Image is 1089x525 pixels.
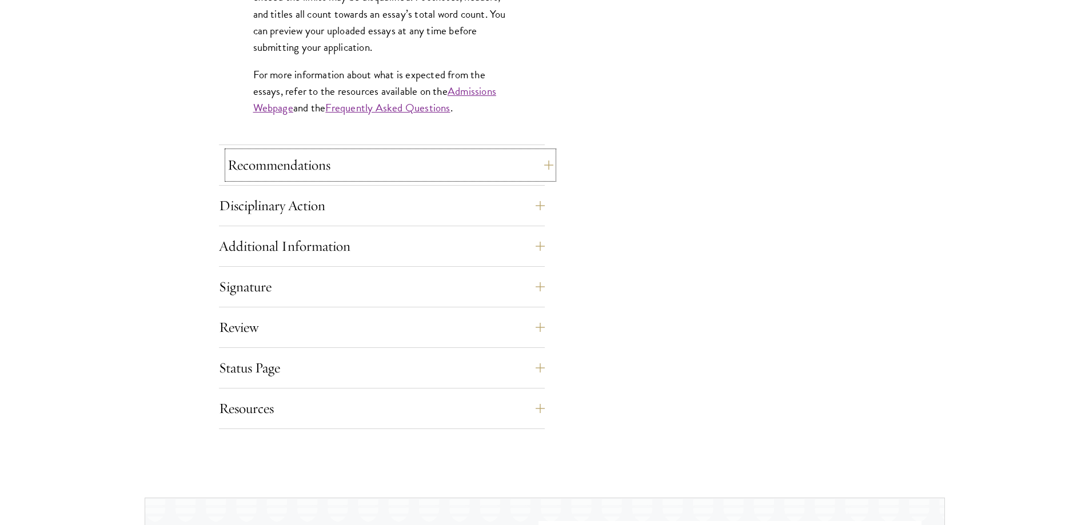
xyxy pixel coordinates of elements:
[219,314,545,341] button: Review
[253,83,496,116] a: Admissions Webpage
[228,151,553,179] button: Recommendations
[219,273,545,300] button: Signature
[219,354,545,382] button: Status Page
[253,66,510,116] p: For more information about what is expected from the essays, refer to the resources available on ...
[219,192,545,219] button: Disciplinary Action
[219,395,545,422] button: Resources
[325,99,450,116] a: Frequently Asked Questions
[219,233,545,260] button: Additional Information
